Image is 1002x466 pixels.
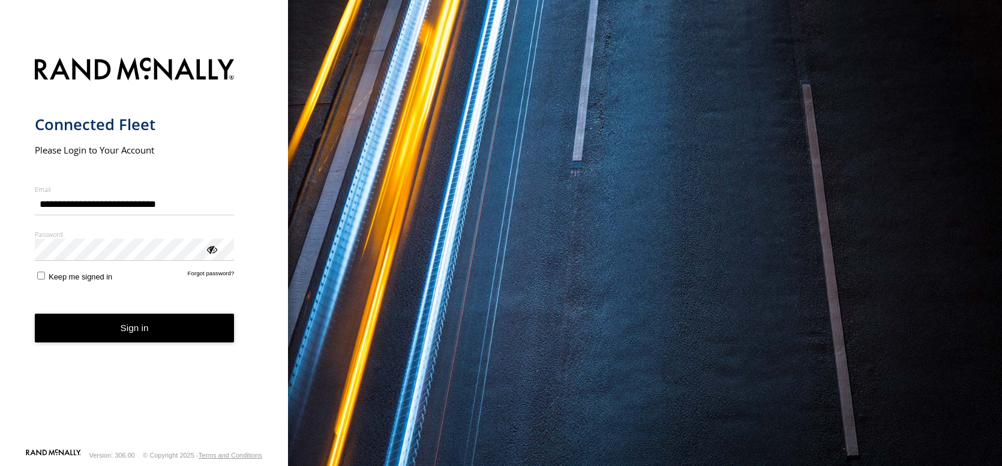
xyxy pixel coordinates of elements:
[188,270,235,281] a: Forgot password?
[49,272,112,281] span: Keep me signed in
[35,144,235,156] h2: Please Login to Your Account
[205,243,217,255] div: ViewPassword
[35,115,235,134] h1: Connected Fleet
[37,272,45,279] input: Keep me signed in
[89,452,135,459] div: Version: 306.00
[26,449,81,461] a: Visit our Website
[35,55,235,86] img: Rand McNally
[199,452,262,459] a: Terms and Conditions
[35,230,235,239] label: Password
[35,50,254,449] form: main
[143,452,262,459] div: © Copyright 2025 -
[35,185,235,194] label: Email
[35,314,235,343] button: Sign in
